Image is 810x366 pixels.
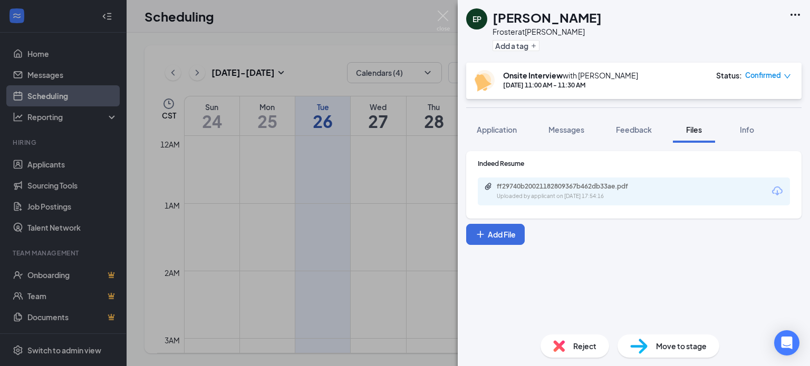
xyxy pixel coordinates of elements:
div: Status : [716,70,742,81]
h1: [PERSON_NAME] [493,8,602,26]
svg: Plus [531,43,537,49]
b: Onsite Interview [503,71,563,80]
div: [DATE] 11:00 AM - 11:30 AM [503,81,638,90]
div: Indeed Resume [478,159,790,168]
span: Feedback [616,125,652,134]
span: Reject [573,340,596,352]
div: Froster at [PERSON_NAME] [493,26,602,37]
svg: Ellipses [789,8,802,21]
svg: Plus [475,229,486,240]
span: Messages [548,125,584,134]
span: down [784,73,791,80]
div: EP [472,14,481,24]
div: with [PERSON_NAME] [503,70,638,81]
button: PlusAdd a tag [493,40,539,51]
div: ff29740b20021182809367b462db33ae.pdf [497,182,644,191]
span: Confirmed [745,70,781,81]
span: Info [740,125,754,134]
button: Add FilePlus [466,224,525,245]
span: Move to stage [656,340,707,352]
div: Uploaded by applicant on [DATE] 17:54:16 [497,192,655,201]
svg: Download [771,185,784,197]
span: Application [477,125,517,134]
a: Paperclipff29740b20021182809367b462db33ae.pdfUploaded by applicant on [DATE] 17:54:16 [484,182,655,201]
svg: Paperclip [484,182,493,191]
div: Open Intercom Messenger [774,330,799,355]
span: Files [686,125,702,134]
